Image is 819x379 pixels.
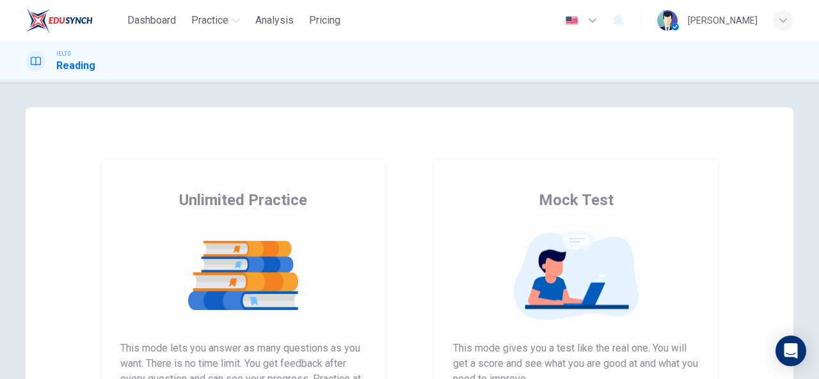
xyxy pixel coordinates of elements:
div: Open Intercom Messenger [775,336,806,366]
button: Pricing [304,9,346,32]
span: Unlimited Practice [179,190,307,210]
img: EduSynch logo [26,8,93,33]
span: Practice [191,13,228,28]
span: IELTS [56,49,71,58]
button: Practice [186,9,245,32]
img: Profile picture [657,10,678,31]
div: [PERSON_NAME] [688,13,758,28]
span: Mock Test [539,190,614,210]
a: EduSynch logo [26,8,122,33]
span: Pricing [309,13,340,28]
img: en [564,16,580,26]
span: Analysis [255,13,294,28]
span: Dashboard [127,13,176,28]
button: Dashboard [122,9,181,32]
button: Analysis [250,9,299,32]
h1: Reading [56,58,95,73]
